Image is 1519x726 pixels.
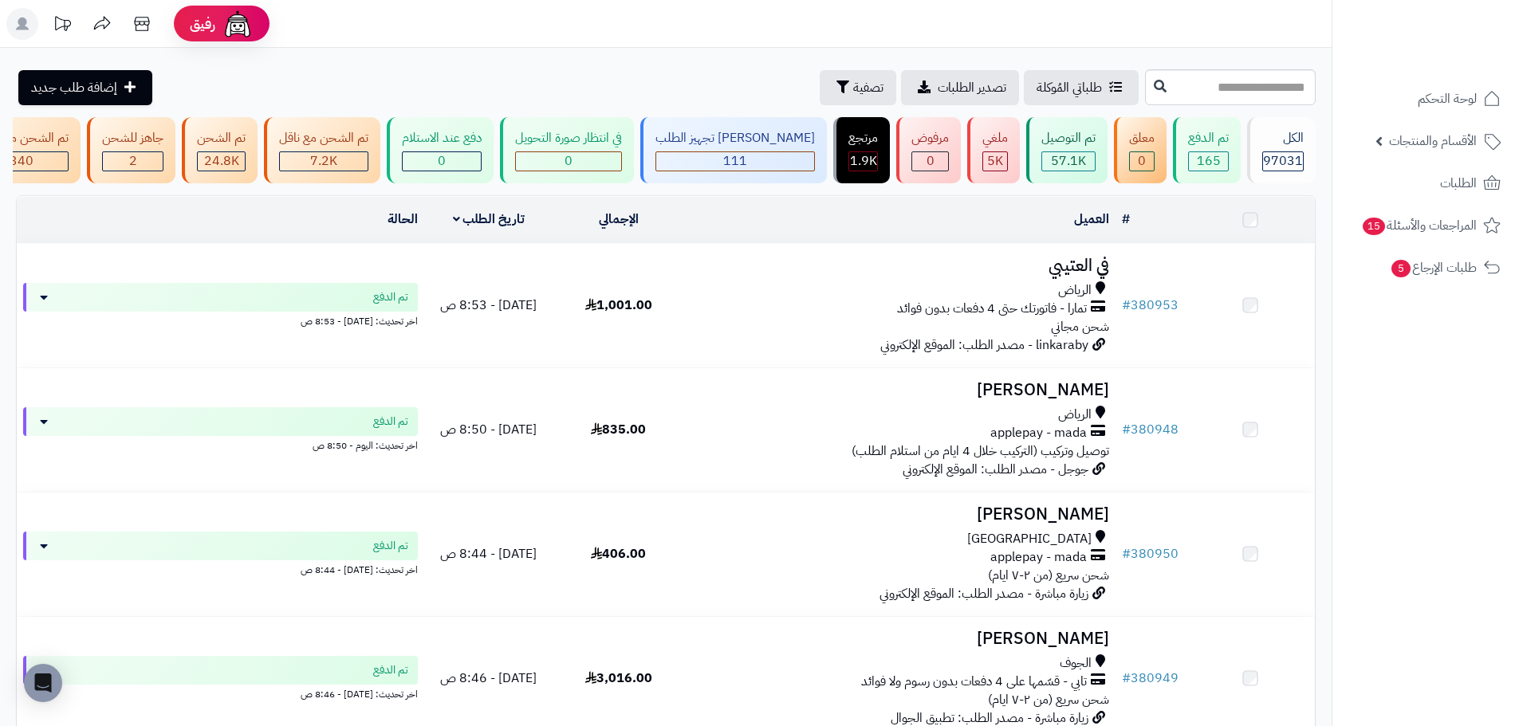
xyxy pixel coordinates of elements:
span: [DATE] - 8:53 ص [440,296,537,315]
div: 7222 [280,152,368,171]
span: 2 [129,151,137,171]
h3: في العتيبي [690,257,1109,275]
div: 0 [516,152,621,171]
img: logo-2.png [1411,41,1504,74]
div: جاهز للشحن [102,129,163,147]
div: تم الشحن [197,129,246,147]
span: 0 [927,151,935,171]
a: #380948 [1122,420,1179,439]
span: 111 [723,151,747,171]
span: تم الدفع [373,662,408,678]
span: 97031 [1263,151,1303,171]
span: الأقسام والمنتجات [1389,130,1477,152]
span: إضافة طلب جديد [31,78,117,97]
img: ai-face.png [222,8,254,40]
span: الرياض [1058,281,1092,300]
div: مرفوض [911,129,949,147]
a: لوحة التحكم [1342,80,1509,118]
div: تم الدفع [1188,129,1229,147]
div: 2 [103,152,163,171]
a: تصدير الطلبات [901,70,1019,105]
div: [PERSON_NAME] تجهيز الطلب [655,129,815,147]
a: #380953 [1122,296,1179,315]
span: شحن سريع (من ٢-٧ ايام) [988,566,1109,585]
a: جاهز للشحن 2 [84,117,179,183]
div: تم الشحن مع ناقل [279,129,368,147]
span: 0 [438,151,446,171]
span: تصفية [853,78,883,97]
div: مرتجع [848,129,878,147]
span: linkaraby - مصدر الطلب: الموقع الإلكتروني [880,336,1088,355]
span: تم الدفع [373,538,408,554]
div: تم التوصيل [1041,129,1096,147]
a: طلبات الإرجاع5 [1342,249,1509,287]
span: زيارة مباشرة - مصدر الطلب: الموقع الإلكتروني [880,584,1088,603]
span: المراجعات والأسئلة [1361,214,1477,237]
div: ملغي [982,129,1008,147]
a: العميل [1074,210,1109,229]
a: تاريخ الطلب [453,210,525,229]
div: معلق [1129,129,1155,147]
span: [DATE] - 8:44 ص [440,544,537,563]
div: 165 [1189,152,1228,171]
span: جوجل - مصدر الطلب: الموقع الإلكتروني [903,460,1088,479]
span: 1,001.00 [585,296,652,315]
span: الجوف [1060,654,1092,673]
button: تصفية [820,70,896,105]
span: 5 [1391,260,1411,277]
a: تحديثات المنصة [42,8,82,44]
a: # [1122,210,1130,229]
span: [GEOGRAPHIC_DATA] [967,530,1092,548]
span: 3,016.00 [585,669,652,688]
span: 340 [10,151,33,171]
span: applepay - mada [990,548,1087,567]
a: تم التوصيل 57.1K [1023,117,1111,183]
a: [PERSON_NAME] تجهيز الطلب 111 [637,117,830,183]
span: طلبات الإرجاع [1390,257,1477,279]
a: الحالة [388,210,418,229]
span: 24.8K [204,151,239,171]
span: رفيق [190,14,215,33]
div: 111 [656,152,814,171]
span: [DATE] - 8:46 ص [440,669,537,688]
span: # [1122,669,1131,688]
span: applepay - mada [990,424,1087,442]
div: 1852 [849,152,877,171]
a: تم الشحن مع ناقل 7.2K [261,117,384,183]
span: 1.9K [850,151,877,171]
div: 0 [912,152,948,171]
div: اخر تحديث: [DATE] - 8:44 ص [23,560,418,577]
a: الإجمالي [599,210,639,229]
a: إضافة طلب جديد [18,70,152,105]
span: 15 [1363,218,1385,235]
div: دفع عند الاستلام [402,129,482,147]
span: 0 [565,151,573,171]
span: 165 [1197,151,1221,171]
span: تم الدفع [373,414,408,430]
div: Open Intercom Messenger [24,664,62,702]
div: في انتظار صورة التحويل [515,129,622,147]
a: معلق 0 [1111,117,1170,183]
a: دفع عند الاستلام 0 [384,117,497,183]
a: تم الدفع 165 [1170,117,1244,183]
span: تمارا - فاتورتك حتى 4 دفعات بدون فوائد [897,300,1087,318]
a: المراجعات والأسئلة15 [1342,206,1509,245]
a: مرفوض 0 [893,117,964,183]
a: تم الشحن 24.8K [179,117,261,183]
span: 0 [1138,151,1146,171]
span: الطلبات [1440,172,1477,194]
span: 835.00 [591,420,646,439]
a: #380950 [1122,544,1179,563]
div: اخر تحديث: [DATE] - 8:53 ص [23,312,418,328]
a: طلباتي المُوكلة [1024,70,1139,105]
span: تابي - قسّمها على 4 دفعات بدون رسوم ولا فوائد [861,673,1087,691]
div: 57127 [1042,152,1095,171]
span: # [1122,420,1131,439]
a: في انتظار صورة التحويل 0 [497,117,637,183]
a: ملغي 5K [964,117,1023,183]
a: مرتجع 1.9K [830,117,893,183]
span: # [1122,296,1131,315]
div: 5001 [983,152,1007,171]
a: الطلبات [1342,164,1509,202]
div: اخر تحديث: اليوم - 8:50 ص [23,436,418,453]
